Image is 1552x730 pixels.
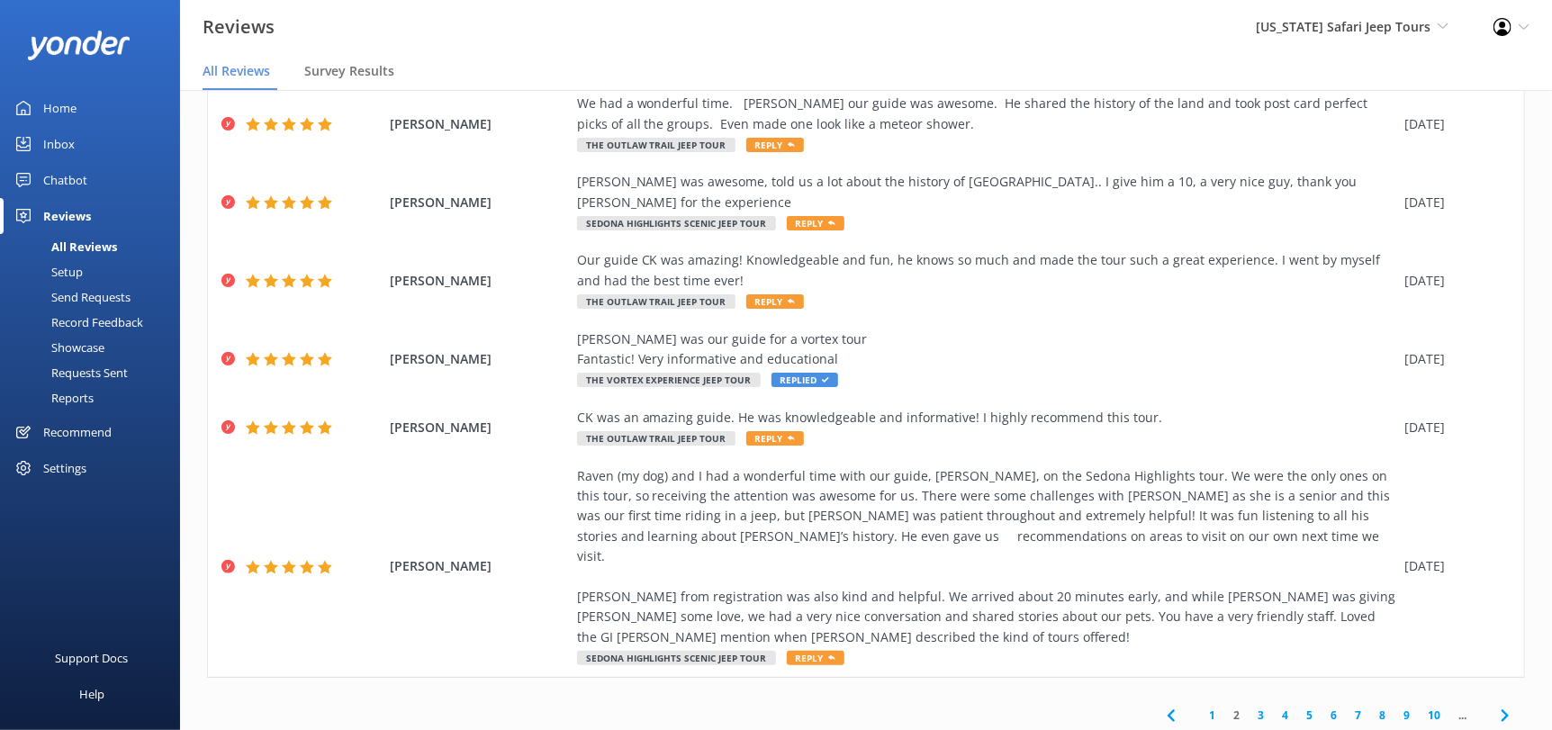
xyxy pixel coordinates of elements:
[1224,707,1249,724] a: 2
[11,385,180,410] a: Reports
[11,284,131,310] div: Send Requests
[43,162,87,198] div: Chatbot
[1394,707,1419,724] a: 9
[1322,707,1346,724] a: 6
[1200,707,1224,724] a: 1
[11,385,94,410] div: Reports
[11,335,180,360] a: Showcase
[43,198,91,234] div: Reviews
[11,234,117,259] div: All Reviews
[577,431,735,446] span: The Outlaw Trail Jeep Tour
[1405,193,1502,212] div: [DATE]
[390,418,567,437] span: [PERSON_NAME]
[787,216,844,230] span: Reply
[1249,707,1273,724] a: 3
[577,138,735,152] span: The Outlaw Trail Jeep Tour
[1419,707,1449,724] a: 10
[11,310,143,335] div: Record Feedback
[771,373,838,387] span: Replied
[390,193,567,212] span: [PERSON_NAME]
[746,294,804,309] span: Reply
[746,431,804,446] span: Reply
[577,250,1396,291] div: Our guide CK was amazing! Knowledgeable and fun, he knows so much and made the tour such a great ...
[577,651,776,665] span: Sedona Highlights Scenic Jeep Tour
[11,360,128,385] div: Requests Sent
[11,259,180,284] a: Setup
[11,310,180,335] a: Record Feedback
[577,172,1396,212] div: [PERSON_NAME] was awesome, told us a lot about the history of [GEOGRAPHIC_DATA].. I give him a 10...
[43,450,86,486] div: Settings
[746,138,804,152] span: Reply
[1346,707,1370,724] a: 7
[1405,114,1502,134] div: [DATE]
[1405,418,1502,437] div: [DATE]
[1273,707,1297,724] a: 4
[1405,556,1502,576] div: [DATE]
[390,349,567,369] span: [PERSON_NAME]
[1405,349,1502,369] div: [DATE]
[203,13,275,41] h3: Reviews
[43,414,112,450] div: Recommend
[11,335,104,360] div: Showcase
[577,408,1396,428] div: CK was an amazing guide. He was knowledgeable and informative! I highly recommend this tour.
[577,373,761,387] span: The Vortex Experience Jeep Tour
[304,62,394,80] span: Survey Results
[577,94,1396,134] div: We had a wonderful time. [PERSON_NAME] our guide was awesome. He shared the history of the land a...
[390,271,567,291] span: [PERSON_NAME]
[1297,707,1322,724] a: 5
[11,259,83,284] div: Setup
[577,216,776,230] span: Sedona Highlights Scenic Jeep Tour
[56,640,129,676] div: Support Docs
[79,676,104,712] div: Help
[577,294,735,309] span: The Outlaw Trail Jeep Tour
[1405,271,1502,291] div: [DATE]
[390,114,567,134] span: [PERSON_NAME]
[390,556,567,576] span: [PERSON_NAME]
[43,90,77,126] div: Home
[203,62,270,80] span: All Reviews
[1370,707,1394,724] a: 8
[787,651,844,665] span: Reply
[1449,707,1475,724] span: ...
[577,329,1396,370] div: [PERSON_NAME] was our guide for a vortex tour Fantastic! Very informative and educational
[11,360,180,385] a: Requests Sent
[11,284,180,310] a: Send Requests
[1256,18,1430,35] span: [US_STATE] Safari Jeep Tours
[11,234,180,259] a: All Reviews
[27,31,131,60] img: yonder-white-logo.png
[43,126,75,162] div: Inbox
[577,466,1396,648] div: Raven (my dog) and I had a wonderful time with our guide, [PERSON_NAME], on the Sedona Highlights...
